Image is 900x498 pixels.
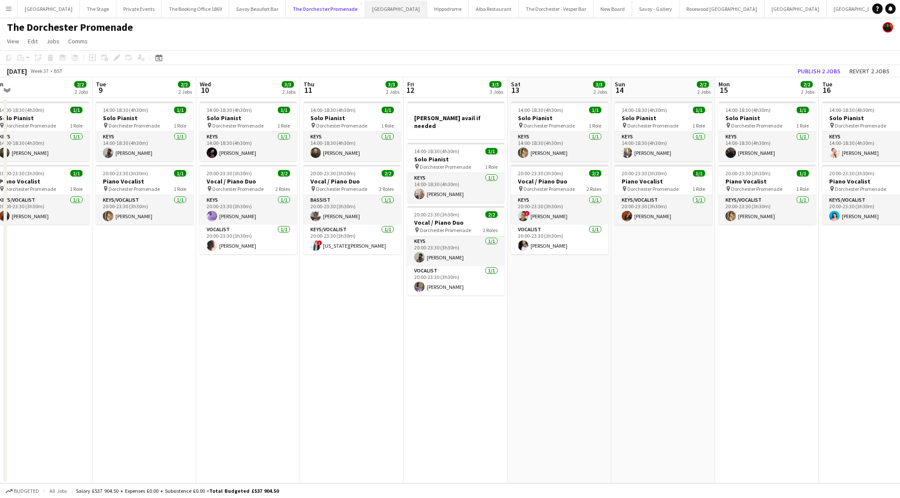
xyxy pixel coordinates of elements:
[212,122,264,129] span: Dorchester Promenade
[275,186,290,192] span: 2 Roles
[693,170,705,177] span: 1/1
[70,170,82,177] span: 1/1
[489,81,501,88] span: 3/3
[518,170,563,177] span: 20:00-23:30 (3h30m)
[200,114,297,122] h3: Solo Pianist
[420,227,471,233] span: Dorchester Promenade
[200,102,297,161] app-job-card: 14:00-18:30 (4h30m)1/1Solo Pianist Dorchester Promenade1 RoleKeys1/114:00-18:30 (4h30m)[PERSON_NAME]
[95,85,106,95] span: 9
[278,107,290,113] span: 1/1
[407,219,504,226] h3: Vocal / Piano Duo
[302,85,314,95] span: 11
[96,114,193,122] h3: Solo Pianist
[697,88,711,95] div: 2 Jobs
[407,80,414,88] span: Fri
[46,37,59,45] span: Jobs
[719,114,816,122] h3: Solo Pianist
[797,170,809,177] span: 1/1
[796,186,809,192] span: 1 Role
[174,170,186,177] span: 1/1
[386,88,399,95] div: 2 Jobs
[485,211,498,218] span: 2/2
[386,81,398,88] span: 3/3
[7,21,133,34] h1: The Dorchester Promenade
[109,186,160,192] span: Dorchester Promenade
[719,177,816,185] h3: Piano Vocalist
[5,186,56,192] span: Dorchester Promenade
[96,195,193,225] app-card-role: Keys/Vocalist1/120:00-23:30 (3h30m)[PERSON_NAME]
[70,186,82,192] span: 1 Role
[178,88,192,95] div: 2 Jobs
[829,170,874,177] span: 20:00-23:30 (3h30m)
[5,122,56,129] span: Dorchester Promenade
[615,102,712,161] app-job-card: 14:00-18:30 (4h30m)1/1Solo Pianist Dorchester Promenade1 RoleKeys1/114:00-18:30 (4h30m)[PERSON_NAME]
[212,186,264,192] span: Dorchester Promenade
[524,122,575,129] span: Dorchester Promenade
[407,236,504,266] app-card-role: Keys1/120:00-23:30 (3h30m)[PERSON_NAME]
[200,165,297,254] app-job-card: 20:00-23:30 (3h30m)2/2Vocal / Piano Duo Dorchester Promenade2 RolesKeys1/120:00-23:30 (3h30m)[PER...
[365,0,427,17] button: [GEOGRAPHIC_DATA]
[615,114,712,122] h3: Solo Pianist
[719,102,816,161] app-job-card: 14:00-18:30 (4h30m)1/1Solo Pianist Dorchester Promenade1 RoleKeys1/114:00-18:30 (4h30m)[PERSON_NAME]
[286,0,365,17] button: The Dorchester Promenade
[282,88,296,95] div: 2 Jobs
[719,165,816,225] app-job-card: 20:00-23:30 (3h30m)1/1Piano Vocalist Dorchester Promenade1 RoleKeys/Vocalist1/120:00-23:30 (3h30m...
[593,81,605,88] span: 3/3
[796,122,809,129] span: 1 Role
[835,122,886,129] span: Dorchester Promenade
[697,81,709,88] span: 2/2
[829,107,874,113] span: 14:00-18:30 (4h30m)
[303,102,401,161] div: 14:00-18:30 (4h30m)1/1Solo Pianist Dorchester Promenade1 RoleKeys1/114:00-18:30 (4h30m)[PERSON_NAME]
[469,0,519,17] button: Alba Restaurant
[382,107,394,113] span: 1/1
[200,80,211,88] span: Wed
[68,37,88,45] span: Comms
[317,240,322,246] span: !
[589,107,601,113] span: 1/1
[731,122,782,129] span: Dorchester Promenade
[407,143,504,203] app-job-card: 14:00-18:30 (4h30m)1/1Solo Pianist Dorchester Promenade1 RoleKeys1/114:00-18:30 (4h30m)[PERSON_NAME]
[303,177,401,185] h3: Vocal / Piano Duo
[229,0,286,17] button: Savoy Beaufort Bar
[821,85,832,95] span: 16
[511,195,608,225] app-card-role: Keys1/120:00-23:30 (3h30m)![PERSON_NAME]
[74,81,86,88] span: 2/2
[310,107,356,113] span: 14:00-18:30 (4h30m)
[414,148,459,154] span: 14:00-18:30 (4h30m)
[407,206,504,295] div: 20:00-23:30 (3h30m)2/2Vocal / Piano Duo Dorchester Promenade2 RolesKeys1/120:00-23:30 (3h30m)[PER...
[4,486,40,496] button: Budgeted
[414,211,459,218] span: 20:00-23:30 (3h30m)
[54,68,63,74] div: BST
[200,132,297,161] app-card-role: Keys1/114:00-18:30 (4h30m)[PERSON_NAME]
[524,211,530,216] span: !
[278,170,290,177] span: 2/2
[14,488,39,494] span: Budgeted
[835,186,886,192] span: Dorchester Promenade
[48,488,69,494] span: All jobs
[407,102,504,139] app-job-card: [PERSON_NAME] avail if needed
[96,165,193,225] app-job-card: 20:00-23:30 (3h30m)1/1Piano Vocalist Dorchester Promenade1 RoleKeys/Vocalist1/120:00-23:30 (3h30m...
[200,177,297,185] h3: Vocal / Piano Duo
[427,0,469,17] button: Hippodrome
[207,107,252,113] span: 14:00-18:30 (4h30m)
[717,85,730,95] span: 15
[70,122,82,129] span: 1 Role
[827,0,889,17] button: [GEOGRAPHIC_DATA]
[303,225,401,254] app-card-role: Keys/Vocalist1/120:00-23:30 (3h30m)![US_STATE][PERSON_NAME]
[316,186,367,192] span: Dorchester Promenade
[511,114,608,122] h3: Solo Pianist
[511,102,608,161] app-job-card: 14:00-18:30 (4h30m)1/1Solo Pianist Dorchester Promenade1 RoleKeys1/114:00-18:30 (4h30m)[PERSON_NAME]
[96,177,193,185] h3: Piano Vocalist
[310,170,356,177] span: 20:00-23:30 (3h30m)
[613,85,625,95] span: 14
[632,0,679,17] button: Savoy - Gallery
[207,170,252,177] span: 20:00-23:30 (3h30m)
[693,107,705,113] span: 1/1
[615,80,625,88] span: Sun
